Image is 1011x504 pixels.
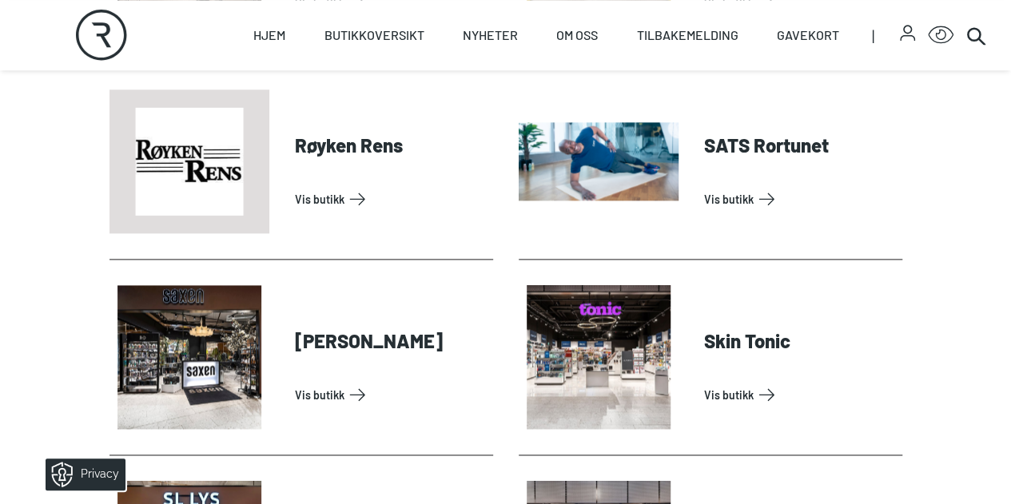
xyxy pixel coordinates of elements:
a: Vis Butikk: Saxen Frisør [295,382,487,407]
button: Open Accessibility Menu [928,22,953,48]
a: Vis Butikk: SATS Rortunet [704,186,896,212]
a: Vis Butikk: Skin Tonic [704,382,896,407]
a: Vis Butikk: Røyken Rens [295,186,487,212]
iframe: Manage Preferences [16,453,146,496]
